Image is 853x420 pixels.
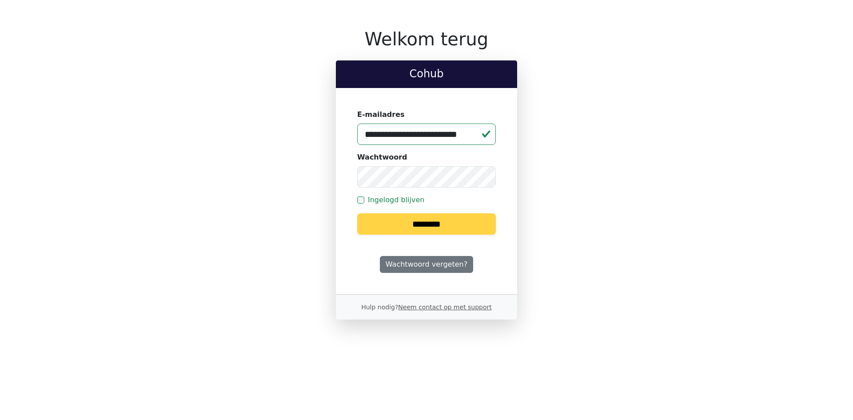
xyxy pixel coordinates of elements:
[357,152,407,163] label: Wachtwoord
[368,195,424,205] label: Ingelogd blijven
[398,304,491,311] a: Neem contact op met support
[357,109,405,120] label: E-mailadres
[361,304,492,311] small: Hulp nodig?
[343,68,510,80] h2: Cohub
[380,256,473,273] a: Wachtwoord vergeten?
[336,28,517,50] h1: Welkom terug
